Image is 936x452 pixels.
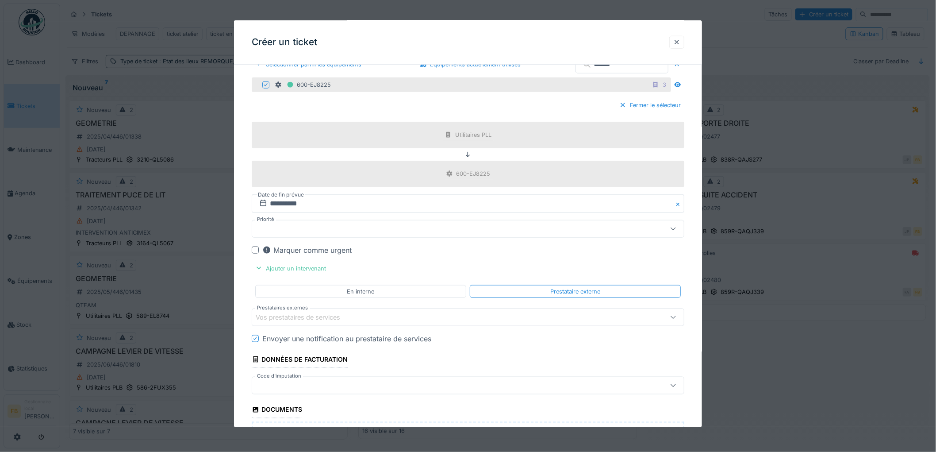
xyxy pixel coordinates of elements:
div: 3 [663,81,666,89]
div: Sélectionner parmi les équipements [252,58,365,70]
label: Prestataires externes [255,304,310,312]
div: Équipements actuellement utilisés [416,58,525,70]
button: Close [675,194,684,212]
div: Fermer le sélecteur [616,99,684,111]
div: Marquer comme urgent [262,244,352,255]
div: 600-EJ8225 [275,79,331,90]
div: Données de facturation [252,353,348,368]
div: Envoyer une notification au prestataire de services [262,333,431,344]
label: Date de fin prévue [257,189,305,199]
div: Ajouter un intervenant [252,262,330,274]
label: Code d'imputation [255,372,303,380]
label: Priorité [255,215,276,223]
div: Documents [252,403,302,418]
div: En interne [347,287,375,296]
div: Utilitaires PLL [455,131,491,139]
div: 600-EJ8225 [456,170,491,178]
div: Prestataire externe [550,287,600,296]
h3: Créer un ticket [252,37,317,48]
div: Vos prestataires de services [256,313,353,322]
